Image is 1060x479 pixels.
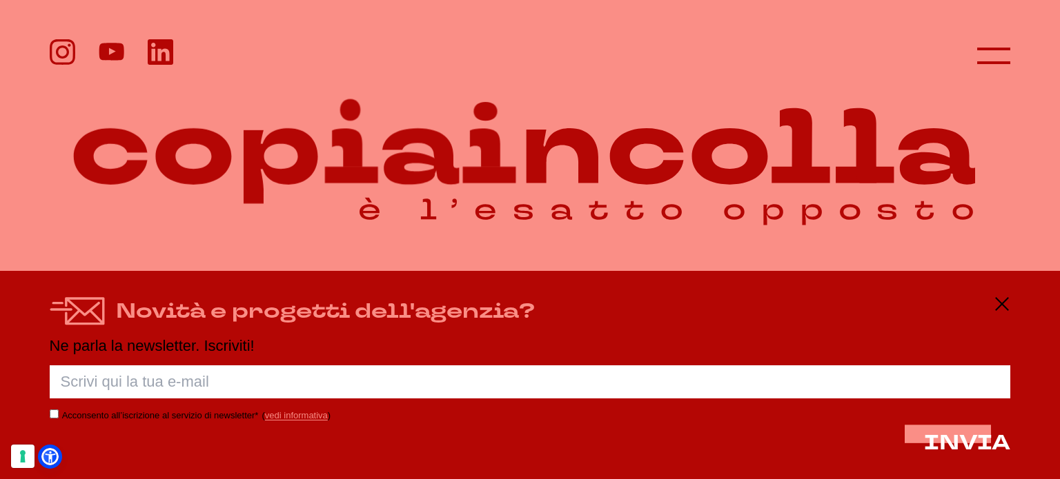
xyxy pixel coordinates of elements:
[11,445,35,468] button: Le tue preferenze relative al consenso per le tecnologie di tracciamento
[262,410,331,420] span: ( )
[924,429,1010,457] span: INVIA
[50,365,1011,398] input: Scrivi qui la tua e-mail
[265,410,328,420] a: vedi informativa
[116,296,535,327] h4: Novità e progetti dell'agenzia?
[41,448,59,465] a: Open Accessibility Menu
[924,431,1010,454] button: INVIA
[50,338,1011,354] p: Ne parla la newsletter. Iscriviti!
[62,410,259,420] label: Acconsento all’iscrizione al servizio di newsletter*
